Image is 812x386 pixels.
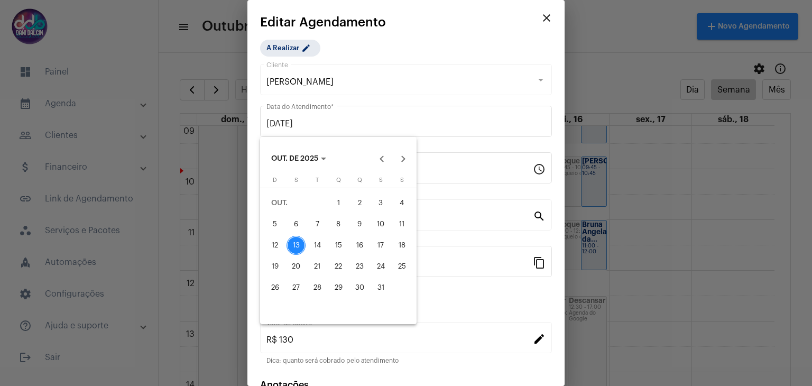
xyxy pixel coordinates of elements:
span: D [273,177,277,183]
button: 31 de outubro de 2025 [370,277,391,298]
div: 15 [329,236,348,255]
div: 23 [350,257,369,276]
div: 12 [265,236,284,255]
div: 25 [392,257,411,276]
button: 25 de outubro de 2025 [391,256,412,277]
span: Q [357,177,362,183]
div: 19 [265,257,284,276]
div: 11 [392,215,411,234]
button: 16 de outubro de 2025 [349,235,370,256]
div: 6 [287,215,306,234]
div: 26 [265,278,284,297]
button: 26 de outubro de 2025 [264,277,285,298]
div: 14 [308,236,327,255]
div: 1 [329,194,348,213]
span: Q [336,177,341,183]
button: 20 de outubro de 2025 [285,256,307,277]
div: 7 [308,215,327,234]
div: 31 [371,278,390,297]
button: Next month [393,149,414,170]
button: 15 de outubro de 2025 [328,235,349,256]
div: 17 [371,236,390,255]
button: 13 de outubro de 2025 [285,235,307,256]
div: 8 [329,215,348,234]
div: 29 [329,278,348,297]
div: 3 [371,194,390,213]
button: 24 de outubro de 2025 [370,256,391,277]
button: 12 de outubro de 2025 [264,235,285,256]
div: 9 [350,215,369,234]
div: 20 [287,257,306,276]
button: 3 de outubro de 2025 [370,192,391,214]
div: 10 [371,215,390,234]
span: S [379,177,383,183]
div: 16 [350,236,369,255]
div: 18 [392,236,411,255]
button: 27 de outubro de 2025 [285,277,307,298]
button: 18 de outubro de 2025 [391,235,412,256]
button: 9 de outubro de 2025 [349,214,370,235]
button: 10 de outubro de 2025 [370,214,391,235]
span: OUT. DE 2025 [271,155,318,163]
span: T [316,177,319,183]
div: 24 [371,257,390,276]
div: 5 [265,215,284,234]
button: 4 de outubro de 2025 [391,192,412,214]
div: 13 [287,236,306,255]
button: 7 de outubro de 2025 [307,214,328,235]
button: 21 de outubro de 2025 [307,256,328,277]
div: 22 [329,257,348,276]
button: 8 de outubro de 2025 [328,214,349,235]
button: 17 de outubro de 2025 [370,235,391,256]
button: 30 de outubro de 2025 [349,277,370,298]
button: 19 de outubro de 2025 [264,256,285,277]
div: 2 [350,194,369,213]
button: Previous month [372,149,393,170]
span: S [294,177,298,183]
div: 4 [392,194,411,213]
button: 28 de outubro de 2025 [307,277,328,298]
button: 22 de outubro de 2025 [328,256,349,277]
td: OUT. [264,192,328,214]
div: 27 [287,278,306,297]
button: Choose month and year [263,149,335,170]
button: 11 de outubro de 2025 [391,214,412,235]
button: 14 de outubro de 2025 [307,235,328,256]
button: 2 de outubro de 2025 [349,192,370,214]
span: S [400,177,404,183]
div: 21 [308,257,327,276]
button: 1 de outubro de 2025 [328,192,349,214]
button: 5 de outubro de 2025 [264,214,285,235]
div: 30 [350,278,369,297]
button: 29 de outubro de 2025 [328,277,349,298]
div: 28 [308,278,327,297]
button: 23 de outubro de 2025 [349,256,370,277]
button: 6 de outubro de 2025 [285,214,307,235]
